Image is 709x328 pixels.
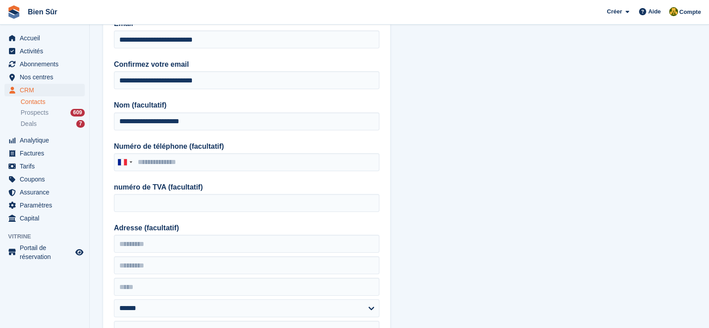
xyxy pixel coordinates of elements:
[7,5,21,19] img: stora-icon-8386f47178a22dfd0bd8f6a31ec36ba5ce8667c1dd55bd0f319d3a0aa187defe.svg
[21,108,85,117] a: Prospects 609
[114,100,379,111] label: Nom (facultatif)
[20,199,74,211] span: Paramètres
[4,160,85,173] a: menu
[114,59,379,70] label: Confirmez votre email
[114,182,379,193] label: numéro de TVA (facultatif)
[4,243,85,261] a: menu
[4,199,85,211] a: menu
[20,173,74,186] span: Coupons
[4,212,85,224] a: menu
[24,4,61,19] a: Bien Sûr
[20,58,74,70] span: Abonnements
[20,71,74,83] span: Nos centres
[114,223,379,233] label: Adresse (facultatif)
[4,134,85,147] a: menu
[20,134,74,147] span: Analytique
[76,120,85,128] div: 7
[21,119,85,129] a: Deals 7
[21,108,48,117] span: Prospects
[20,84,74,96] span: CRM
[4,58,85,70] a: menu
[679,8,701,17] span: Compte
[607,7,622,16] span: Créer
[20,147,74,160] span: Factures
[648,7,661,16] span: Aide
[8,232,89,241] span: Vitrine
[20,212,74,224] span: Capital
[4,173,85,186] a: menu
[114,141,379,152] label: Numéro de téléphone (facultatif)
[20,160,74,173] span: Tarifs
[21,120,37,128] span: Deals
[4,147,85,160] a: menu
[20,243,74,261] span: Portail de réservation
[20,45,74,57] span: Activités
[74,247,85,258] a: Boutique d'aperçu
[4,71,85,83] a: menu
[4,45,85,57] a: menu
[20,186,74,199] span: Assurance
[4,32,85,44] a: menu
[669,7,678,16] img: Fatima Kelaaoui
[21,98,85,106] a: Contacts
[70,109,85,117] div: 609
[4,186,85,199] a: menu
[114,154,135,171] div: France: +33
[4,84,85,96] a: menu
[20,32,74,44] span: Accueil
